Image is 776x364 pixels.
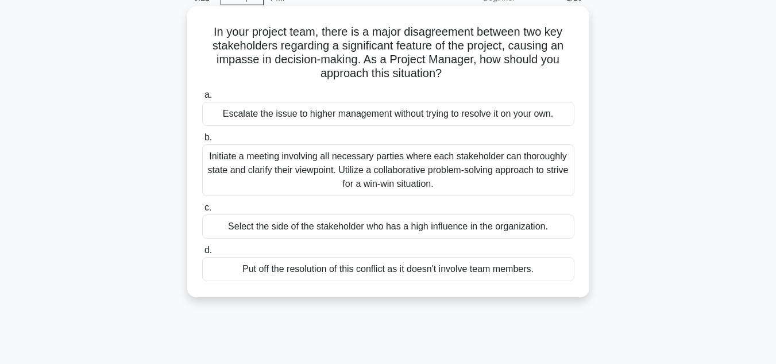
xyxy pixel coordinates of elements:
[202,257,574,281] div: Put off the resolution of this conflict as it doesn't involve team members.
[204,132,212,142] span: b.
[202,102,574,126] div: Escalate the issue to higher management without trying to resolve it on your own.
[202,214,574,239] div: Select the side of the stakeholder who has a high influence in the organization.
[204,202,211,212] span: c.
[204,245,212,255] span: d.
[202,144,574,196] div: Initiate a meeting involving all necessary parties where each stakeholder can thoroughly state an...
[201,25,576,81] h5: In your project team, there is a major disagreement between two key stakeholders regarding a sign...
[204,90,212,99] span: a.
